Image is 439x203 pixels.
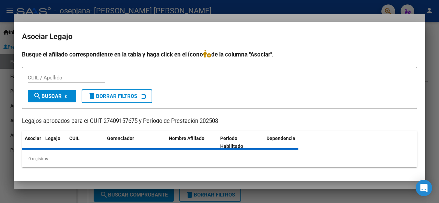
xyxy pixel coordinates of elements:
button: Borrar Filtros [82,89,152,103]
span: Dependencia [266,136,295,141]
mat-icon: search [33,92,41,100]
datatable-header-cell: Legajo [43,131,67,154]
datatable-header-cell: Periodo Habilitado [217,131,264,154]
span: Gerenciador [107,136,134,141]
p: Legajos aprobados para el CUIT 27409157675 y Período de Prestación 202508 [22,117,417,126]
div: 0 registros [22,150,417,167]
span: Borrar Filtros [88,93,137,99]
datatable-header-cell: Dependencia [264,131,315,154]
datatable-header-cell: Asociar [22,131,43,154]
mat-icon: delete [88,92,96,100]
span: Buscar [33,93,62,99]
span: Periodo Habilitado [220,136,243,149]
datatable-header-cell: Nombre Afiliado [166,131,217,154]
button: Buscar [28,90,76,102]
datatable-header-cell: Gerenciador [104,131,166,154]
span: Asociar [25,136,41,141]
datatable-header-cell: CUIL [67,131,104,154]
span: CUIL [69,136,80,141]
h2: Asociar Legajo [22,30,417,43]
h4: Busque el afiliado correspondiente en la tabla y haga click en el ícono de la columna "Asociar". [22,50,417,59]
div: Open Intercom Messenger [416,180,432,196]
span: Legajo [45,136,60,141]
span: Nombre Afiliado [169,136,204,141]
